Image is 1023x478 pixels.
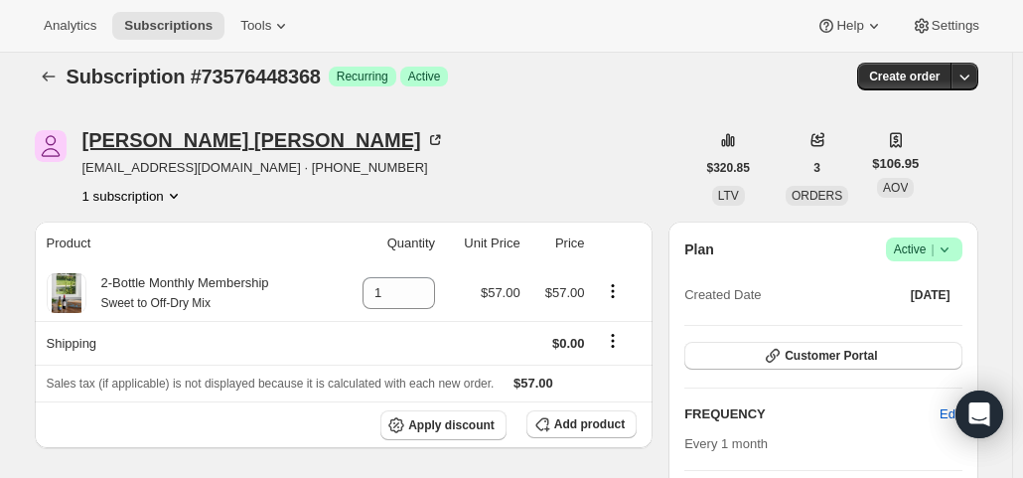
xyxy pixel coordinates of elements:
th: Shipping [35,321,336,365]
span: Add product [554,416,625,432]
th: Unit Price [441,222,526,265]
span: Patricia Hopkins [35,130,67,162]
span: $320.85 [707,160,750,176]
span: Active [894,239,954,259]
span: [EMAIL_ADDRESS][DOMAIN_NAME] · [PHONE_NUMBER] [82,158,445,178]
button: Settings [900,12,991,40]
button: Edit [928,398,973,430]
span: Create order [869,69,940,84]
button: Help [804,12,895,40]
span: Settings [932,18,979,34]
span: Recurring [337,69,388,84]
div: 2-Bottle Monthly Membership [86,273,269,313]
button: Shipping actions [597,330,629,352]
small: Sweet to Off-Dry Mix [101,296,211,310]
span: Created Date [684,285,761,305]
span: Sales tax (if applicable) is not displayed because it is calculated with each new order. [47,377,495,391]
span: ORDERS [792,189,842,203]
button: Customer Portal [684,342,961,370]
span: AOV [883,181,908,195]
button: Add product [526,410,637,438]
span: Active [408,69,441,84]
span: Tools [240,18,271,34]
button: Subscriptions [112,12,224,40]
span: Analytics [44,18,96,34]
button: $320.85 [695,154,762,182]
span: Customer Portal [785,348,877,364]
span: $0.00 [552,336,585,351]
div: [PERSON_NAME] [PERSON_NAME] [82,130,445,150]
button: Create order [857,63,951,90]
span: $106.95 [872,154,919,174]
button: 3 [802,154,832,182]
span: Every 1 month [684,436,768,451]
button: Apply discount [380,410,507,440]
span: 3 [813,160,820,176]
h2: Plan [684,239,714,259]
span: $57.00 [513,376,553,391]
span: Edit [940,404,961,424]
span: [DATE] [911,287,950,303]
button: Analytics [32,12,108,40]
th: Product [35,222,336,265]
span: $57.00 [545,285,585,300]
button: [DATE] [899,281,962,309]
th: Price [526,222,591,265]
span: LTV [718,189,739,203]
span: Help [836,18,863,34]
span: $57.00 [481,285,520,300]
h2: FREQUENCY [684,404,940,424]
div: Open Intercom Messenger [955,391,1003,438]
button: Subscriptions [35,63,63,90]
th: Quantity [336,222,441,265]
span: Apply discount [408,417,495,433]
span: Subscriptions [124,18,213,34]
button: Product actions [82,186,184,206]
button: Product actions [597,280,629,302]
span: Subscription #73576448368 [67,66,321,87]
button: Tools [228,12,303,40]
span: | [931,241,934,257]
